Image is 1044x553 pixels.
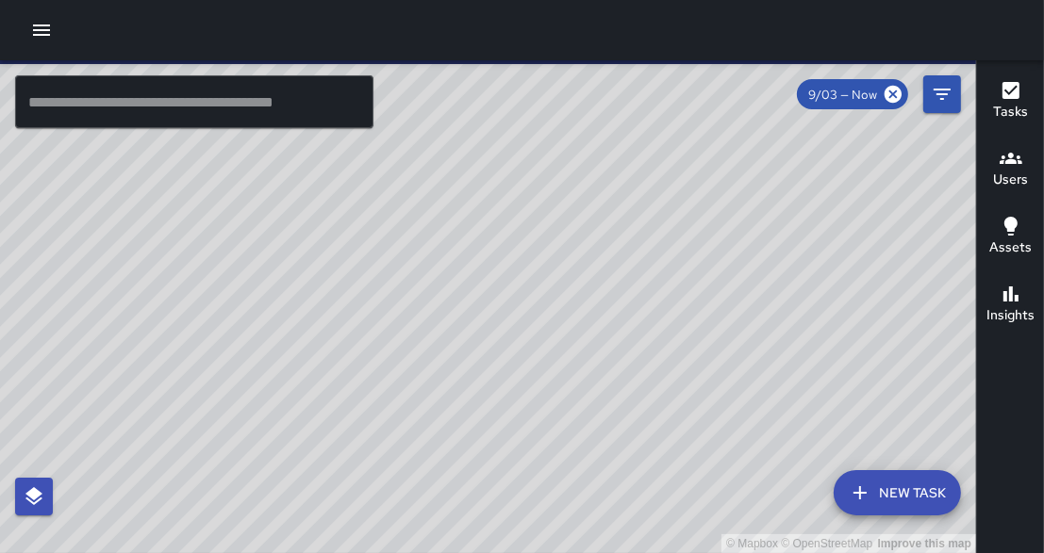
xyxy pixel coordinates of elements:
[834,470,961,515] button: New Task
[797,79,908,109] div: 9/03 — Now
[977,271,1044,339] button: Insights
[993,102,1028,122] h6: Tasks
[923,75,961,113] button: Filters
[977,203,1044,271] button: Assets
[986,305,1035,326] h6: Insights
[993,170,1028,190] h6: Users
[797,87,888,103] span: 9/03 — Now
[977,136,1044,203] button: Users
[977,68,1044,136] button: Tasks
[989,237,1032,258] h6: Assets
